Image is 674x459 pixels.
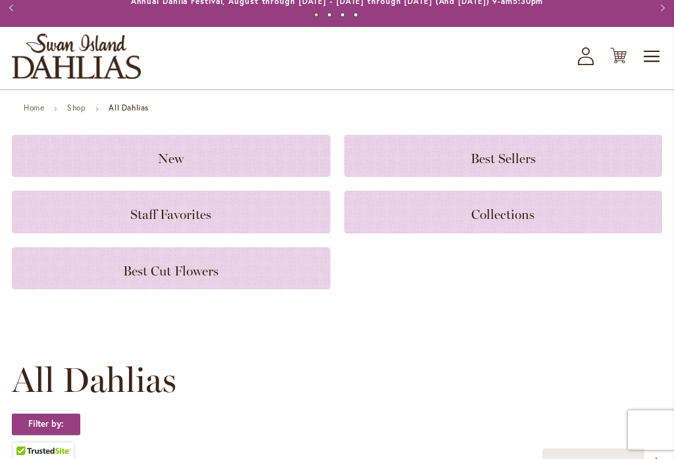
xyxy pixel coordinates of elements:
[12,135,330,177] a: New
[12,34,141,79] a: store logo
[158,151,184,166] span: New
[344,135,663,177] a: Best Sellers
[353,12,358,17] button: 4 of 4
[10,412,47,449] iframe: Launch Accessibility Center
[344,191,663,233] a: Collections
[314,12,319,17] button: 1 of 4
[67,103,86,112] a: Shop
[109,103,149,112] strong: All Dahlias
[471,151,536,166] span: Best Sellers
[123,263,219,279] span: Best Cut Flowers
[24,103,44,112] a: Home
[12,247,330,289] a: Best Cut Flowers
[12,191,330,233] a: Staff Favorites
[340,12,345,17] button: 3 of 4
[471,206,534,222] span: Collections
[130,206,211,222] span: Staff Favorites
[327,12,332,17] button: 2 of 4
[12,360,176,400] span: All Dahlias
